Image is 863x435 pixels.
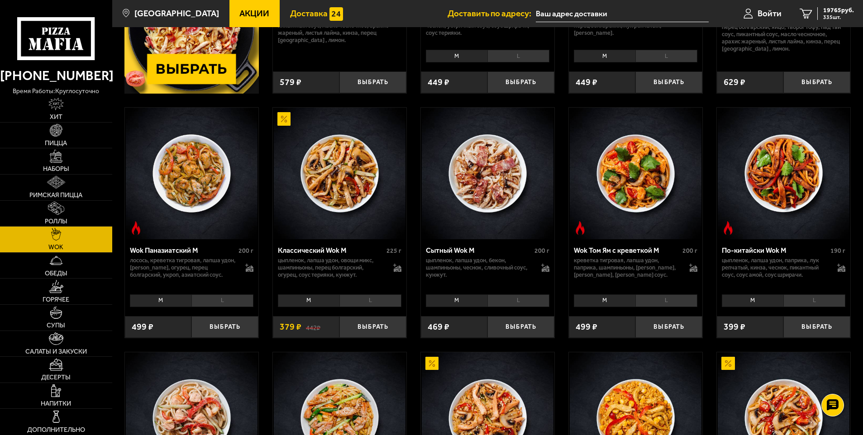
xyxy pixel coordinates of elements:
[574,246,680,255] div: Wok Том Ям с креветкой M
[43,297,69,303] span: Горячее
[758,9,782,18] span: Войти
[426,294,487,307] li: M
[130,246,236,255] div: Wok Паназиатский M
[45,270,67,277] span: Обеды
[635,294,697,307] li: L
[274,108,405,239] img: Классический Wok M
[130,294,191,307] li: M
[339,294,401,307] li: L
[722,16,845,52] p: креветка тигровая, лапша рисовая, морковь, перец болгарский, яйцо, творог тофу, пад тай соус, пик...
[724,322,745,331] span: 399 ₽
[428,322,449,331] span: 469 ₽
[50,114,62,120] span: Хит
[191,294,253,307] li: L
[682,247,697,255] span: 200 г
[25,349,87,355] span: Салаты и закуски
[426,246,532,255] div: Сытный Wok M
[339,71,406,94] button: Выбрать
[129,221,143,235] img: Острое блюдо
[635,316,702,338] button: Выбрать
[134,9,219,18] span: [GEOGRAPHIC_DATA]
[280,322,301,331] span: 379 ₽
[290,9,328,18] span: Доставка
[238,247,253,255] span: 200 г
[635,50,697,62] li: L
[635,71,702,94] button: Выбрать
[47,322,65,329] span: Супы
[428,78,449,87] span: 449 ₽
[278,257,385,279] p: цыпленок, лапша удон, овощи микс, шампиньоны, перец болгарский, огурец, соус терияки, кунжут.
[823,7,854,14] span: 19765 руб.
[41,374,71,381] span: Десерты
[722,257,829,279] p: цыпленок, лапша удон, паприка, лук репчатый, кинза, чеснок, пикантный соус, соус Амой, соус шрирачи.
[830,247,845,255] span: 190 г
[717,108,850,239] a: Острое блюдоПо-китайски Wok M
[421,108,554,239] a: Сытный Wok M
[273,108,406,239] a: АкционныйКлассический Wok M
[422,108,553,239] img: Сытный Wok M
[48,244,63,251] span: WOK
[576,78,597,87] span: 449 ₽
[487,50,549,62] li: L
[722,294,783,307] li: M
[45,218,67,225] span: Роллы
[425,357,439,370] img: Акционный
[191,316,258,338] button: Выбрать
[718,108,849,239] img: По-китайски Wok M
[125,108,258,239] a: Острое блюдоWok Паназиатский M
[45,140,67,147] span: Пицца
[426,50,487,62] li: M
[278,246,384,255] div: Классический Wok M
[721,221,735,235] img: Острое блюдо
[132,322,153,331] span: 499 ₽
[487,316,554,338] button: Выбрать
[41,401,71,407] span: Напитки
[574,257,681,279] p: креветка тигровая, лапша удон, паприка, шампиньоны, [PERSON_NAME], [PERSON_NAME], [PERSON_NAME] с...
[130,257,237,279] p: лосось, креветка тигровая, лапша удон, [PERSON_NAME], огурец, перец болгарский, укроп, азиатский ...
[329,7,343,21] img: 15daf4d41897b9f0e9f617042186c801.svg
[29,192,82,199] span: Римская пицца
[448,9,536,18] span: Доставить по адресу:
[27,427,85,433] span: Дополнительно
[339,316,406,338] button: Выбрать
[43,166,69,172] span: Наборы
[823,14,854,20] span: 335 шт.
[306,322,320,331] s: 442 ₽
[574,294,635,307] li: M
[534,247,549,255] span: 200 г
[239,9,269,18] span: Акции
[574,50,635,62] li: M
[573,221,587,235] img: Острое блюдо
[277,112,291,126] img: Акционный
[487,71,554,94] button: Выбрать
[280,78,301,87] span: 579 ₽
[386,247,401,255] span: 225 г
[576,322,597,331] span: 499 ₽
[783,71,850,94] button: Выбрать
[487,294,549,307] li: L
[278,294,339,307] li: M
[536,5,708,22] input: Ваш адрес доставки
[426,257,533,279] p: цыпленок, лапша удон, бекон, шампиньоны, чеснок, сливочный соус, кунжут.
[722,246,828,255] div: По-китайски Wok M
[783,294,845,307] li: L
[570,108,701,239] img: Wok Том Ям с креветкой M
[724,78,745,87] span: 629 ₽
[126,108,257,239] img: Wok Паназиатский M
[569,108,702,239] a: Острое блюдоWok Том Ям с креветкой M
[721,357,735,370] img: Акционный
[783,316,850,338] button: Выбрать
